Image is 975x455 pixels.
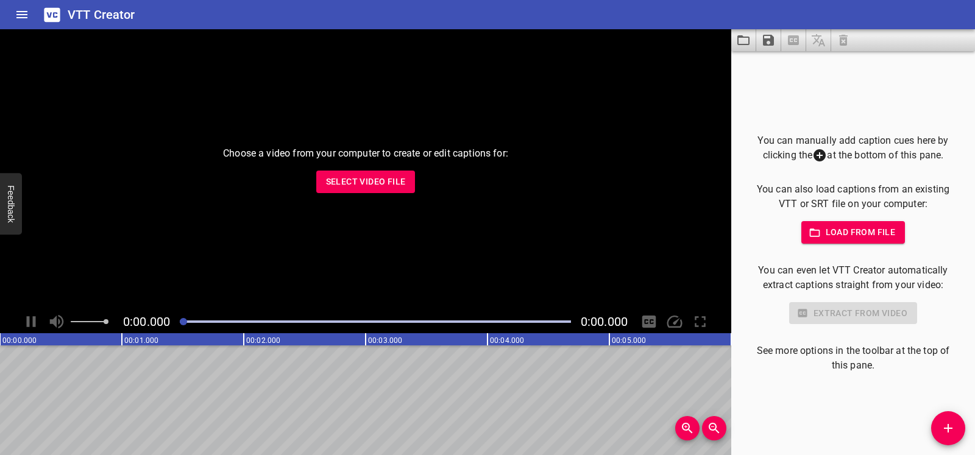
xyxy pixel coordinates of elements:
div: Select a video in the pane to the left to use this feature [751,302,955,325]
span: Add some captions below, then you can translate them. [806,29,831,51]
span: Video Duration [581,314,628,329]
span: Select Video File [326,174,406,189]
span: Current Time [123,314,170,329]
button: Save captions to file [756,29,781,51]
p: Choose a video from your computer to create or edit captions for: [223,146,508,161]
p: You can manually add caption cues here by clicking the at the bottom of this pane. [751,133,955,163]
button: Select Video File [316,171,416,193]
text: 00:04.000 [490,336,524,345]
text: 00:02.000 [246,336,280,345]
h6: VTT Creator [68,5,135,24]
p: See more options in the toolbar at the top of this pane. [751,344,955,373]
text: 00:01.000 [124,336,158,345]
div: Hide/Show Captions [637,310,661,333]
button: Zoom In [675,416,700,440]
div: Playback Speed [663,310,686,333]
button: Load from file [801,221,906,244]
p: You can also load captions from an existing VTT or SRT file on your computer: [751,182,955,211]
text: 00:03.000 [368,336,402,345]
span: Select a video in the pane to the left, then you can automatically extract captions. [781,29,806,51]
span: Load from file [811,225,896,240]
p: You can even let VTT Creator automatically extract captions straight from your video: [751,263,955,292]
text: 00:05.000 [612,336,646,345]
text: 00:00.000 [2,336,37,345]
svg: Save captions to file [761,33,776,48]
svg: Load captions from file [736,33,751,48]
div: Toggle Full Screen [689,310,712,333]
div: Play progress [180,320,571,323]
button: Load captions from file [731,29,756,51]
button: Zoom Out [702,416,726,440]
button: Add Cue [931,411,965,445]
